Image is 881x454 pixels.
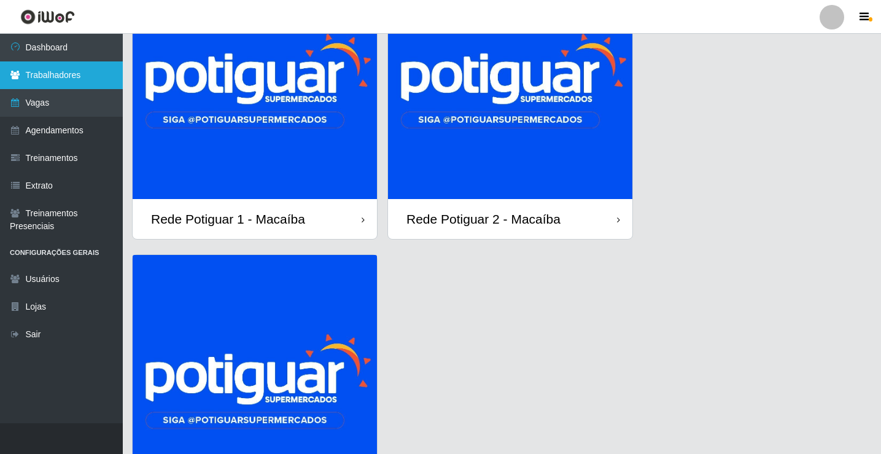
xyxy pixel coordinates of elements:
[406,211,561,227] div: Rede Potiguar 2 - Macaíba
[151,211,305,227] div: Rede Potiguar 1 - Macaíba
[20,9,75,25] img: CoreUI Logo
